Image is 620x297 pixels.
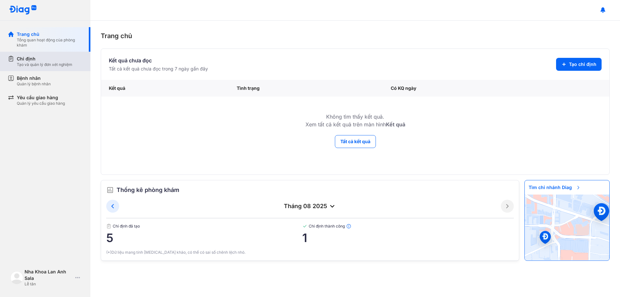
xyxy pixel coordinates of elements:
span: Thống kê phòng khám [117,186,179,195]
div: tháng 08 2025 [119,202,501,210]
div: Quản lý yêu cầu giao hàng [17,101,65,106]
div: (*)Dữ liệu mang tính [MEDICAL_DATA] khảo, có thể có sai số chênh lệch nhỏ. [106,249,514,255]
div: Lễ tân [25,281,73,287]
div: Tất cả kết quả chưa đọc trong 7 ngày gần đây [109,66,208,72]
div: Có KQ ngày [383,80,547,97]
div: Tạo và quản lý đơn xét nghiệm [17,62,72,67]
td: Không tìm thấy kết quả. Xem tất cả kết quả trên màn hình [101,97,609,135]
span: Chỉ định đã tạo [106,224,302,229]
button: Tất cả kết quả [335,135,376,148]
div: Nha Khoa Lan Anh Sala [25,269,73,281]
div: Yêu cầu giao hàng [17,94,65,101]
div: Chỉ định [17,56,72,62]
img: document.50c4cfd0.svg [106,224,111,229]
img: logo [9,5,37,15]
div: Kết quả chưa đọc [109,57,208,64]
b: Kết quả [386,121,405,128]
div: Bệnh nhân [17,75,51,81]
img: order.5a6da16c.svg [106,186,114,194]
div: Trang chủ [101,31,610,41]
span: Chỉ định thành công [302,224,514,229]
img: logo [10,271,23,284]
div: Kết quả [101,80,229,97]
div: Tình trạng [229,80,383,97]
img: checked-green.01cc79e0.svg [302,224,307,229]
span: Tạo chỉ định [569,61,596,68]
button: Tạo chỉ định [556,58,602,71]
span: 5 [106,231,302,244]
span: Tìm chi nhánh Diag [525,180,585,195]
div: Trang chủ [17,31,83,37]
div: Tổng quan hoạt động của phòng khám [17,37,83,48]
img: info.7e716105.svg [346,224,351,229]
div: Quản lý bệnh nhân [17,81,51,87]
span: 1 [302,231,514,244]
